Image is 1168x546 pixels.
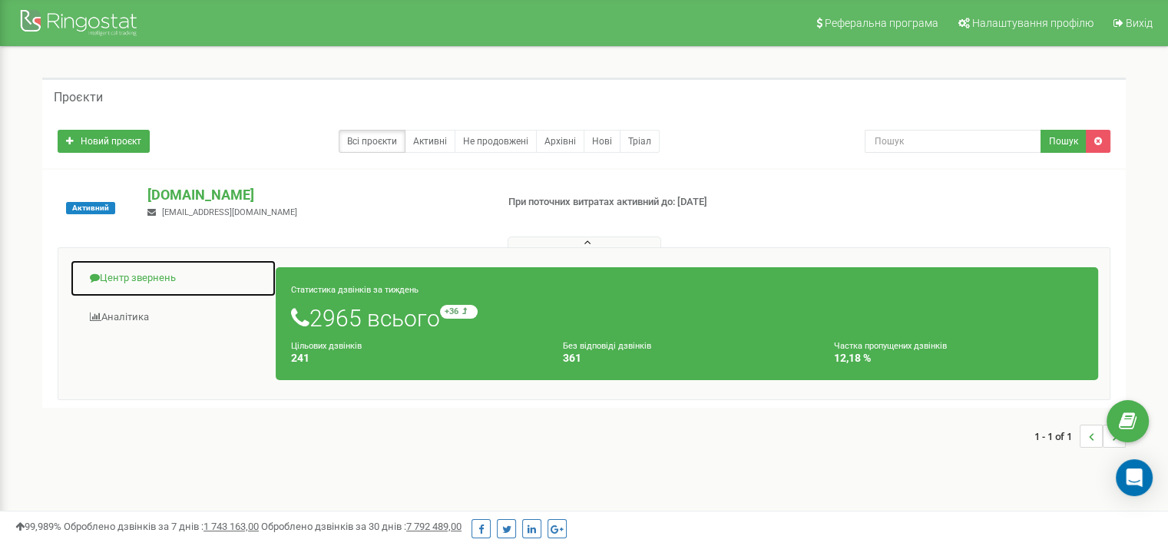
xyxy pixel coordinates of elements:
a: Аналiтика [70,299,276,336]
h4: 241 [291,352,540,364]
a: Активні [405,130,455,153]
a: Не продовжені [455,130,537,153]
h4: 12,18 % [834,352,1083,364]
a: Тріал [620,130,660,153]
small: Статистика дзвінків за тиждень [291,285,419,295]
span: Оброблено дзвінків за 30 днів : [261,521,462,532]
div: Open Intercom Messenger [1116,459,1153,496]
span: 99,989% [15,521,61,532]
h4: 361 [563,352,812,364]
a: Новий проєкт [58,130,150,153]
span: 1 - 1 of 1 [1034,425,1080,448]
input: Пошук [865,130,1041,153]
u: 7 792 489,00 [406,521,462,532]
button: Пошук [1041,130,1087,153]
p: [DOMAIN_NAME] [147,185,483,205]
p: При поточних витратах активний до: [DATE] [508,195,754,210]
span: Налаштування профілю [972,17,1094,29]
a: Архівні [536,130,584,153]
a: Всі проєкти [339,130,405,153]
small: Частка пропущених дзвінків [834,341,947,351]
span: Реферальна програма [825,17,938,29]
span: Вихід [1126,17,1153,29]
span: Активний [66,202,115,214]
a: Центр звернень [70,260,276,297]
h5: Проєкти [54,91,103,104]
span: [EMAIL_ADDRESS][DOMAIN_NAME] [162,207,297,217]
h1: 2965 всього [291,305,1083,331]
small: Цільових дзвінків [291,341,362,351]
a: Нові [584,130,620,153]
span: Оброблено дзвінків за 7 днів : [64,521,259,532]
small: +36 [440,305,478,319]
u: 1 743 163,00 [203,521,259,532]
nav: ... [1034,409,1126,463]
small: Без відповіді дзвінків [563,341,651,351]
